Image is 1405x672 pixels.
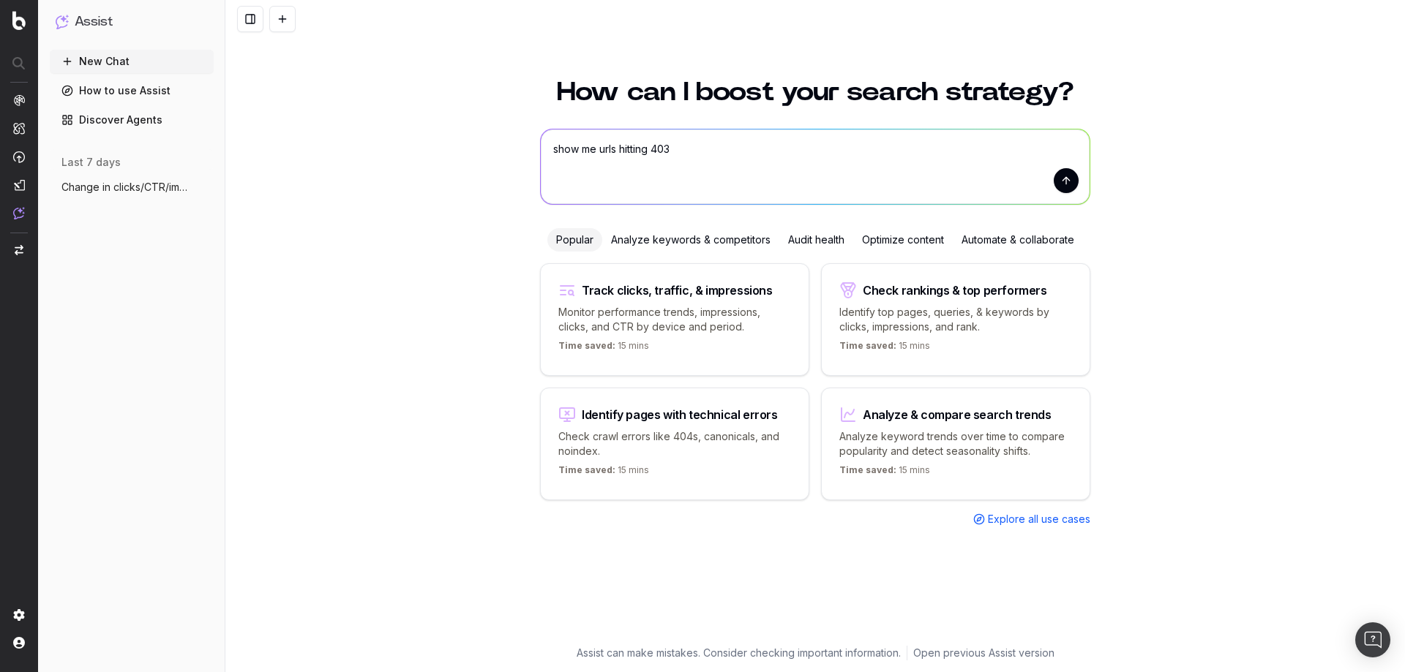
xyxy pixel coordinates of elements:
[540,79,1090,105] h1: How can I boost your search strategy?
[973,512,1090,526] a: Explore all use cases
[13,609,25,621] img: Setting
[56,12,208,32] button: Assist
[13,179,25,191] img: Studio
[50,50,214,73] button: New Chat
[839,340,930,358] p: 15 mins
[56,15,69,29] img: Assist
[13,207,25,219] img: Assist
[50,108,214,132] a: Discover Agents
[50,175,214,199] button: Change in clicks/CTR/impressions over la
[558,340,615,351] span: Time saved:
[558,305,791,334] p: Monitor performance trends, impressions, clicks, and CTR by device and period.
[15,245,23,255] img: Switch project
[839,464,896,475] span: Time saved:
[13,151,25,163] img: Activation
[61,155,121,170] span: last 7 days
[953,228,1083,252] div: Automate & collaborate
[602,228,779,252] div: Analyze keywords & competitors
[839,305,1072,334] p: Identify top pages, queries, & keywords by clicks, impressions, and rank.
[988,512,1090,526] span: Explore all use cases
[13,94,25,106] img: Analytics
[13,637,25,649] img: My account
[1355,622,1390,657] div: Open Intercom Messenger
[558,429,791,458] p: Check crawl errors like 404s, canonicals, and noindex.
[839,429,1072,458] p: Analyze keyword trends over time to compare popularity and detect seasonality shifts.
[577,646,901,660] p: Assist can make mistakes. Consider checking important information.
[863,409,1052,420] div: Analyze & compare search trends
[779,228,853,252] div: Audit health
[558,464,615,475] span: Time saved:
[558,464,649,482] p: 15 mins
[582,409,778,420] div: Identify pages with technical errors
[50,79,214,102] a: How to use Assist
[853,228,953,252] div: Optimize content
[12,11,26,30] img: Botify logo
[61,180,190,195] span: Change in clicks/CTR/impressions over la
[839,464,930,482] p: 15 mins
[547,228,602,252] div: Popular
[541,129,1090,204] textarea: show me urls hitting 403
[13,122,25,135] img: Intelligence
[863,284,1047,296] div: Check rankings & top performers
[75,12,113,32] h1: Assist
[839,340,896,351] span: Time saved:
[582,284,773,296] div: Track clicks, traffic, & impressions
[913,646,1054,660] a: Open previous Assist version
[558,340,649,358] p: 15 mins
